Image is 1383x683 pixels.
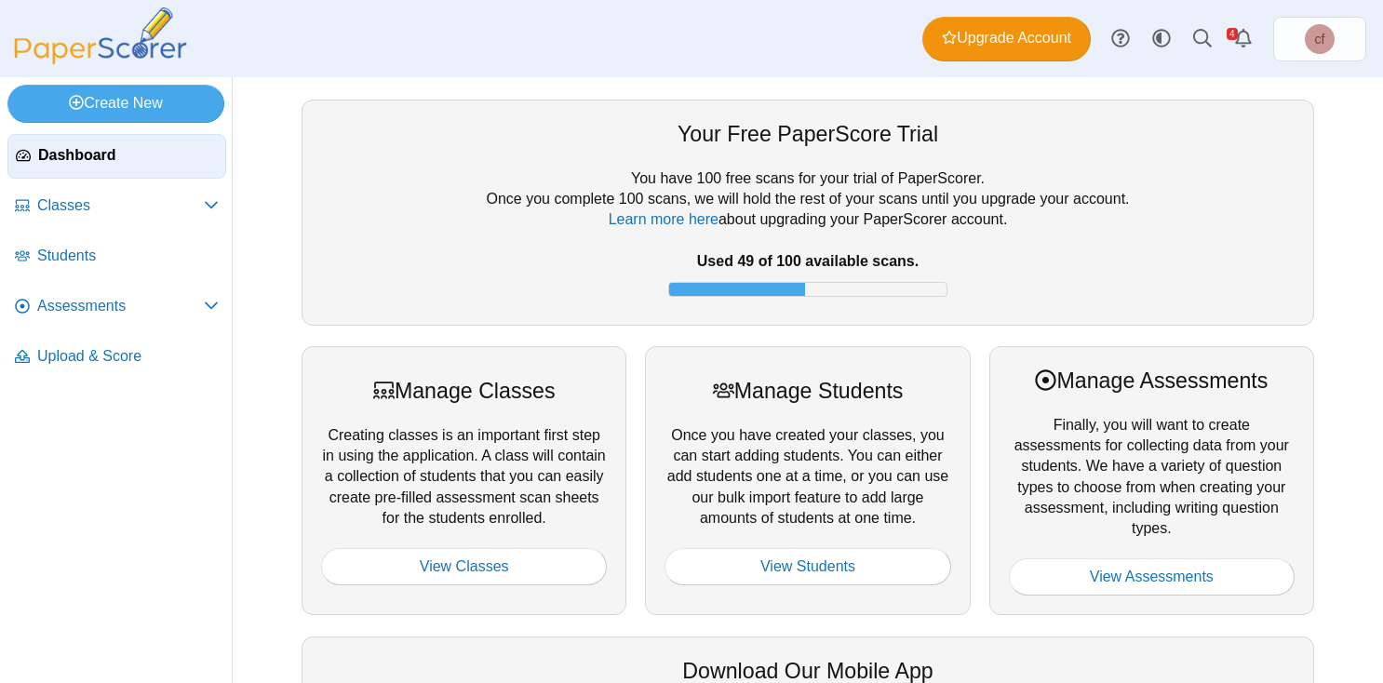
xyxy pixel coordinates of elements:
a: View Assessments [1009,558,1295,596]
span: chrystal fanelli [1315,33,1325,46]
a: Upload & Score [7,335,226,380]
span: chrystal fanelli [1305,24,1335,54]
span: Upgrade Account [942,28,1071,48]
a: Learn more here [609,211,718,227]
div: Manage Classes [321,376,607,406]
a: Classes [7,184,226,229]
span: Dashboard [38,145,218,166]
a: View Classes [321,548,607,585]
span: Upload & Score [37,346,219,367]
a: Dashboard [7,134,226,179]
a: Students [7,234,226,279]
div: Once you have created your classes, you can start adding students. You can either add students on... [645,346,970,615]
a: chrystal fanelli [1273,17,1366,61]
b: Used 49 of 100 available scans. [697,253,919,269]
a: Create New [7,85,224,122]
div: Finally, you will want to create assessments for collecting data from your students. We have a va... [989,346,1314,615]
span: Students [37,246,219,266]
a: Upgrade Account [922,17,1091,61]
a: Assessments [7,285,226,329]
a: Alerts [1223,19,1264,60]
div: Your Free PaperScore Trial [321,119,1295,149]
a: PaperScorer [7,51,194,67]
span: Classes [37,195,204,216]
a: View Students [665,548,950,585]
div: Creating classes is an important first step in using the application. A class will contain a coll... [302,346,626,615]
img: PaperScorer [7,7,194,64]
div: Manage Students [665,376,950,406]
div: Manage Assessments [1009,366,1295,395]
div: You have 100 free scans for your trial of PaperScorer. Once you complete 100 scans, we will hold ... [321,168,1295,306]
span: Assessments [37,296,204,316]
